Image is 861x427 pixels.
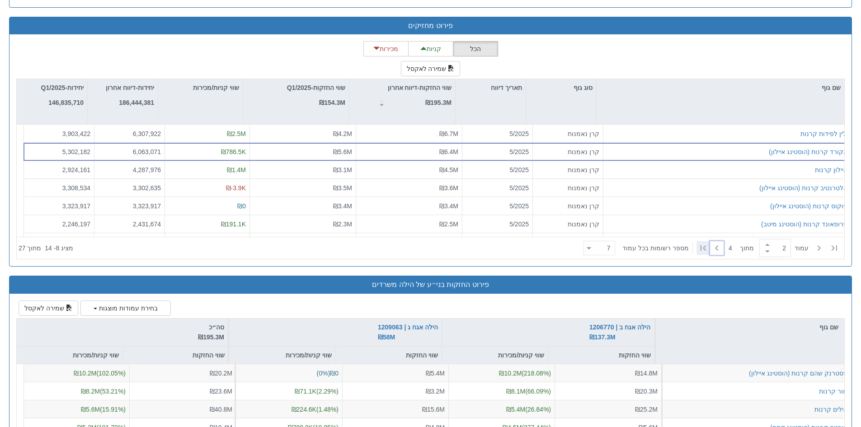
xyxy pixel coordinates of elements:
[287,83,345,93] p: שווי החזקות-Q1/2025
[499,370,522,377] span: ₪10.2M
[439,130,458,137] span: ₪6.7M
[769,147,847,156] button: אקורד קרנות (הוסטינג איילון)
[536,165,599,174] div: קרן נאמנות
[16,22,845,30] h3: פירוט מחזיקים
[119,99,154,106] strong: 186,444,381
[221,221,246,228] span: ₪191.1K
[80,300,171,316] button: בחירת עמודות מוצגות
[317,370,339,377] span: ( 0 %)
[98,202,161,211] div: 3,323,917
[506,406,551,413] span: ( 26.84 %)
[761,220,847,229] button: פרופאונד קרנות (הוסטינג מיטב)
[98,129,161,138] div: 6,307,922
[759,183,847,192] button: אלטרנטיב קרנות (הוסטינג איילון)
[333,130,352,137] span: ₪4.2M
[635,370,658,377] span: ₪14.8M
[422,406,445,413] span: ₪15.6M
[333,148,352,155] span: ₪5.6M
[98,183,161,192] div: 3,302,635
[466,129,529,138] div: 5/2025
[439,184,458,192] span: ₪3.6M
[229,347,335,364] div: שווי קניות/מכירות
[506,388,551,395] span: ( 66.09 %)
[795,244,809,253] span: ‏עמוד
[221,148,246,155] span: ₪786.5K
[425,99,452,106] strong: ₪195.3M
[536,129,599,138] div: קרן נאמנות
[526,79,596,96] div: סוג גוף
[106,83,154,93] p: יחידות-דיווח אחרון
[17,347,122,364] div: שווי קניות/מכירות
[292,406,339,413] span: ( 1.48 %)
[635,388,658,395] span: ₪20.3M
[536,220,599,229] div: קרן נאמנות
[815,165,847,174] button: איילון קרנות
[536,147,599,156] div: קרן נאמנות
[333,221,352,228] span: ₪2.3M
[28,165,90,174] div: 2,924,161
[580,238,842,258] div: ‏ מתוך
[589,333,616,341] span: ₪137.3M
[19,300,78,316] button: שמירה לאקסל
[98,165,161,174] div: 4,287,976
[589,322,650,343] button: הילה אגח ב | 1206770 ₪137.3M
[198,333,224,341] span: ₪195.3M
[819,387,847,396] button: מור קרנות
[466,220,529,229] div: 5/2025
[81,406,100,413] span: ₪5.6M
[333,202,352,210] span: ₪3.4M
[378,333,395,341] span: ₪58M
[656,319,844,336] div: שם גוף
[48,99,84,106] strong: 146,835,710
[210,370,232,377] span: ₪20.2M
[227,130,246,137] span: ₪2.5M
[28,202,90,211] div: 3,323,917
[292,406,316,413] span: ₪224.6K
[98,147,161,156] div: 6,063,071
[770,202,847,211] div: פוקוס קרנות (הוסטינג איילון)
[548,347,654,364] div: שווי החזקות
[81,388,126,395] span: ( 53.21 %)
[453,41,498,56] button: הכל
[28,129,90,138] div: 3,903,422
[28,147,90,156] div: 5,302,182
[123,347,228,364] div: שווי החזקות
[28,183,90,192] div: 3,308,534
[589,322,650,343] div: הילה אגח ב | 1206770
[800,129,847,138] button: ילין לפידות קרנות
[439,148,458,155] span: ₪6.4M
[295,388,339,395] span: ( 2.29 %)
[466,147,529,156] div: 5/2025
[506,406,525,413] span: ₪5.4M
[81,388,100,395] span: ₪8.2M
[74,370,126,377] span: ( 102.05 %)
[439,202,458,210] span: ₪3.4M
[442,347,548,364] div: שווי קניות/מכירות
[330,370,339,377] span: ₪0
[506,388,525,395] span: ₪8.1M
[466,183,529,192] div: 5/2025
[466,165,529,174] div: 5/2025
[378,322,438,343] div: הילה אגח ג | 1209063
[237,202,246,210] span: ₪0
[363,41,409,56] button: מכירות
[426,370,445,377] span: ₪5.4M
[749,369,847,378] div: פסטרנק שהם קרנות (הוסטינג איילון)
[210,406,232,413] span: ₪40.8M
[336,347,442,364] div: שווי החזקות
[20,322,224,343] div: סה״כ
[158,79,243,96] div: שווי קניות/מכירות
[622,244,689,253] span: ‏מספר רשומות בכל עמוד
[19,238,73,258] div: ‏מציג 8 - 14 ‏ מתוך 27
[597,79,844,96] div: שם גוף
[536,202,599,211] div: קרן נאמנות
[499,370,551,377] span: ( 218.08 %)
[210,388,232,395] span: ₪23.6M
[814,405,847,414] button: אילים קרנות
